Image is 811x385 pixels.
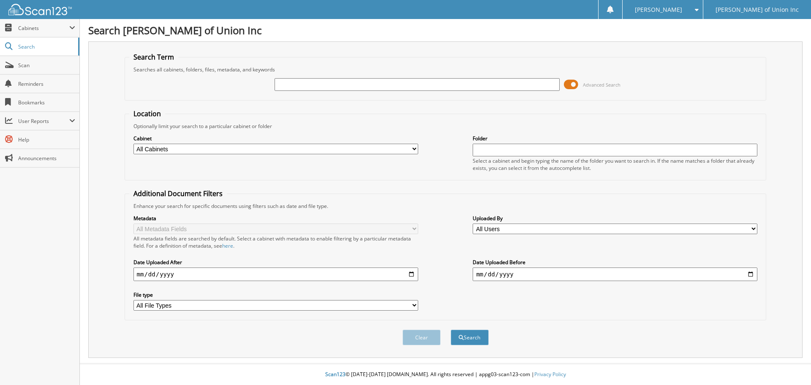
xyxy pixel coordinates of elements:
label: Cabinet [133,135,418,142]
div: Optionally limit your search to a particular cabinet or folder [129,123,762,130]
a: Privacy Policy [534,371,566,378]
span: Announcements [18,155,75,162]
span: Advanced Search [583,82,620,88]
span: [PERSON_NAME] of Union Inc [716,7,799,12]
span: Help [18,136,75,143]
label: Metadata [133,215,418,222]
span: [PERSON_NAME] [635,7,682,12]
div: Searches all cabinets, folders, files, metadata, and keywords [129,66,762,73]
label: Date Uploaded Before [473,259,757,266]
legend: Location [129,109,165,118]
span: Cabinets [18,25,69,32]
label: Date Uploaded After [133,259,418,266]
label: Uploaded By [473,215,757,222]
button: Clear [403,330,441,345]
span: User Reports [18,117,69,125]
div: All metadata fields are searched by default. Select a cabinet with metadata to enable filtering b... [133,235,418,249]
span: Search [18,43,74,50]
legend: Additional Document Filters [129,189,227,198]
span: Bookmarks [18,99,75,106]
div: Select a cabinet and begin typing the name of the folder you want to search in. If the name match... [473,157,757,172]
legend: Search Term [129,52,178,62]
h1: Search [PERSON_NAME] of Union Inc [88,23,803,37]
a: here [222,242,233,249]
button: Search [451,330,489,345]
img: scan123-logo-white.svg [8,4,72,15]
input: end [473,268,757,281]
span: Scan [18,62,75,69]
label: Folder [473,135,757,142]
div: © [DATE]-[DATE] [DOMAIN_NAME]. All rights reserved | appg03-scan123-com | [80,364,811,385]
span: Scan123 [325,371,346,378]
input: start [133,268,418,281]
span: Reminders [18,80,75,87]
div: Enhance your search for specific documents using filters such as date and file type. [129,202,762,210]
label: File type [133,291,418,298]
